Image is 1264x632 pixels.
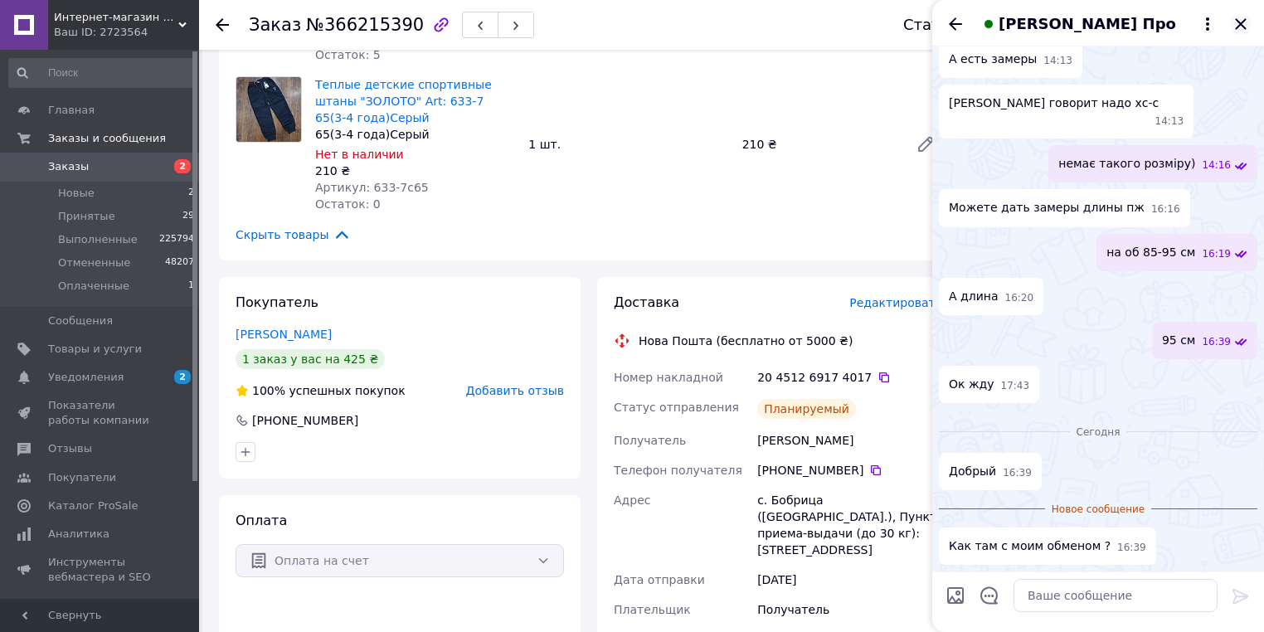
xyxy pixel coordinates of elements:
button: Закрыть [1231,14,1251,34]
span: Номер накладной [614,371,723,384]
span: Заказы и сообщения [48,131,166,146]
span: 16:20 07.10.2025 [1005,291,1034,305]
span: Телефон получателя [614,464,742,477]
span: Плательщик [614,603,691,616]
span: 1 [188,279,194,294]
div: [DATE] [754,565,946,595]
span: Добрый [949,463,996,480]
span: 2 [188,186,194,201]
button: Назад [946,14,965,34]
div: Получатель [754,595,946,625]
span: Оплаченные [58,279,129,294]
div: 210 ₴ [315,163,515,179]
span: 2 [174,159,191,173]
span: Оплата [236,513,287,528]
span: Главная [48,103,95,118]
span: Покупатель [236,294,318,310]
div: с. Бобрица ([GEOGRAPHIC_DATA].), Пункт приема-выдачи (до 30 кг): [STREET_ADDRESS] [754,485,946,565]
span: Адрес [614,493,650,507]
span: Доставка [614,294,679,310]
span: немає такого розміру) [1058,155,1195,173]
span: 14:16 07.10.2025 [1202,158,1231,173]
span: Товары и услуги [48,342,142,357]
img: Теплые детские спортивные штаны "ЗОЛОТО" Art: 633-7 65(3-4 года)Серый [236,77,301,142]
span: Отмененные [58,255,130,270]
span: на об 85-95 см [1106,244,1195,261]
span: 16:39 07.10.2025 [1202,335,1231,349]
span: Ок жду [949,376,994,393]
span: 2 [174,370,191,384]
span: Инструменты вебмастера и SEO [48,555,153,585]
span: Редактировать [849,296,942,309]
span: Новые [58,186,95,201]
span: А длина [949,288,999,305]
span: Статус отправления [614,401,739,414]
span: 16:39 12.10.2025 [1117,541,1146,555]
span: [PERSON_NAME] Про [999,13,1176,35]
span: 14:13 07.10.2025 [1043,54,1072,68]
span: Отзывы [48,441,92,456]
div: [PERSON_NAME] [754,425,946,455]
span: Принятые [58,209,115,224]
span: Как там с моим обменом ? [949,537,1111,555]
span: Можете дать замеры длины пж [949,199,1145,216]
span: 95 см [1162,332,1196,349]
div: Статус заказа [903,17,1014,33]
a: Теплые детские спортивные штаны "ЗОЛОТО" Art: 633-7 65(3-4 года)Серый [315,78,492,124]
div: Планируемый [757,399,856,419]
span: 14:13 07.10.2025 [1155,114,1184,129]
span: А есть замеры [949,51,1037,68]
div: 12.10.2025 [939,423,1257,440]
span: Остаток: 0 [315,197,381,211]
span: Уведомления [48,370,124,385]
span: Сегодня [1070,425,1127,440]
input: Поиск [8,58,196,88]
div: успешных покупок [236,382,406,399]
span: 16:16 07.10.2025 [1151,202,1180,216]
span: Остаток: 5 [315,48,381,61]
span: Нет в наличии [315,148,404,161]
span: Показатели работы компании [48,398,153,428]
span: Артикул: 633-7с65 [315,181,429,194]
span: №366215390 [306,15,424,35]
div: 1 шт. [522,133,735,156]
span: Каталог ProSale [48,498,138,513]
div: Нова Пошта (бесплатно от 5000 ₴) [634,333,857,349]
div: [PHONE_NUMBER] [757,462,942,479]
span: 100% [252,384,285,397]
span: Аналитика [48,527,109,542]
div: Ваш ID: 2723564 [54,25,199,40]
a: [PERSON_NAME] [236,328,332,341]
button: [PERSON_NAME] Про [979,13,1218,35]
span: Получатель [614,434,686,447]
span: Интернет-магазин "ЭВРИКА" [54,10,178,25]
div: 210 ₴ [736,133,902,156]
span: [PERSON_NAME] говорит надо хс-с [949,95,1159,111]
a: Редактировать [909,128,942,161]
span: 225794 [159,232,194,247]
div: Вернуться назад [216,17,229,33]
span: Добавить отзыв [466,384,564,397]
span: 16:19 07.10.2025 [1202,247,1231,261]
span: Скрыть товары [236,226,351,244]
button: Открыть шаблоны ответов [979,585,1000,606]
div: 65(3-4 года)Серый [315,126,515,143]
div: 1 заказ у вас на 425 ₴ [236,349,385,369]
span: Заказы [48,159,89,174]
span: Дата отправки [614,573,705,586]
div: 20 4512 6917 4017 [757,369,942,386]
span: 16:39 12.10.2025 [1003,466,1032,480]
span: Покупатели [48,470,116,485]
span: Заказ [249,15,301,35]
span: Новое сообщение [1045,503,1151,517]
span: Сообщения [48,314,113,328]
span: Выполненные [58,232,138,247]
span: 17:43 07.10.2025 [1001,379,1030,393]
span: 48207 [165,255,194,270]
div: [PHONE_NUMBER] [250,412,360,429]
span: 29 [182,209,194,224]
